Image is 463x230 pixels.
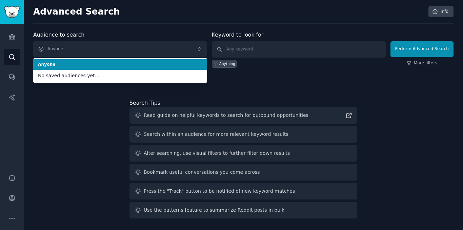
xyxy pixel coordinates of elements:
[144,150,290,157] div: After searching, use visual filters to further filter down results
[33,58,207,83] ul: Anyone
[38,72,202,79] span: No saved audiences yet...
[144,207,284,214] div: Use the patterns feature to summarize Reddit posts in bulk
[129,100,160,106] label: Search Tips
[33,32,84,38] label: Audience to search
[212,41,386,58] input: Any keyword
[219,61,235,66] div: Anything
[33,41,207,57] button: Anyone
[4,6,20,18] img: GummySearch logo
[38,62,202,68] span: Anyone
[428,6,454,18] a: Info
[407,60,437,66] a: More filters
[144,188,295,195] div: Press the "Track" button to be notified of new keyword matches
[390,41,454,57] button: Perform Advanced Search
[144,169,260,176] div: Bookmark useful conversations you come across
[144,131,288,138] div: Search within an audience for more relevant keyword results
[144,112,308,119] div: Read guide on helpful keywords to search for outbound opportunities
[212,32,264,38] label: Keyword to look for
[33,6,425,17] h2: Advanced Search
